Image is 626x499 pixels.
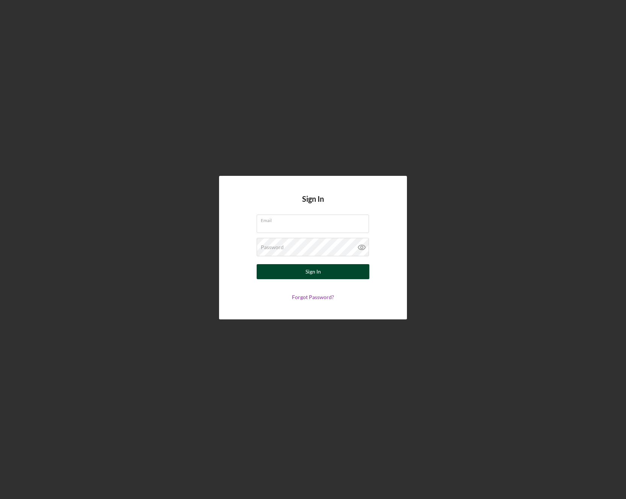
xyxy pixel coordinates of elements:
[302,195,324,215] h4: Sign In
[261,244,284,250] label: Password
[261,215,369,223] label: Email
[292,294,334,300] a: Forgot Password?
[257,264,369,279] button: Sign In
[305,264,321,279] div: Sign In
